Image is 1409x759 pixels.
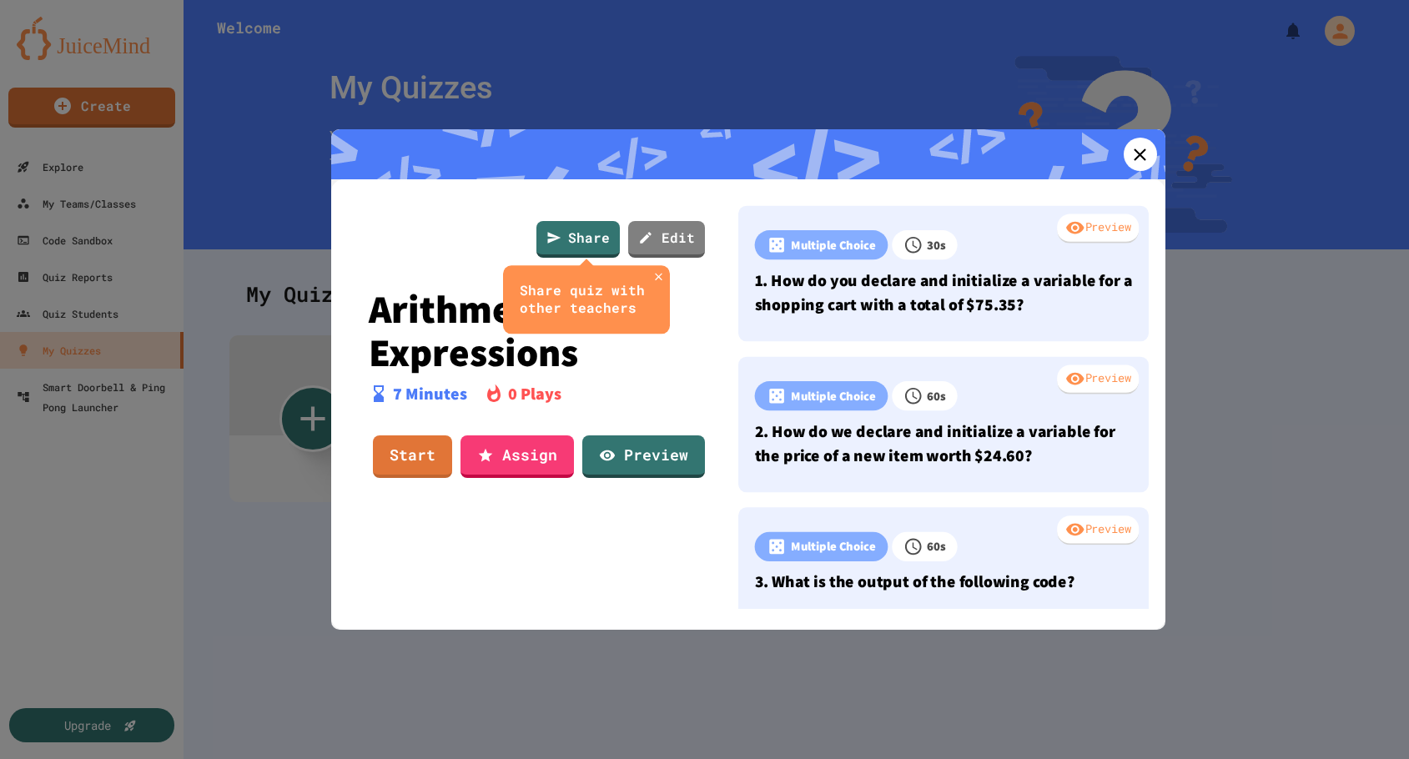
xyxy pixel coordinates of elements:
button: close [648,266,669,287]
div: Preview [1057,214,1139,244]
p: Multiple Choice [790,537,875,555]
p: Multiple Choice [790,236,875,254]
p: 2. How do we declare and initialize a variable for the price of a new item worth $24.60? [754,419,1132,468]
a: Assign [460,435,574,478]
a: Edit [628,221,705,258]
a: Start [373,435,452,478]
a: Preview [582,435,705,478]
div: Preview [1057,364,1139,395]
p: 60 s [927,537,946,555]
p: 60 s [927,387,946,405]
p: Arithmetic Expressions [369,287,706,373]
p: 1. How do you declare and initialize a variable for a shopping cart with a total of $75.35? [754,268,1132,317]
p: 30 s [927,236,946,254]
p: Multiple Choice [790,387,875,405]
a: Share [536,221,620,258]
p: 3. What is the output of the following code? [754,570,1132,594]
p: 0 Plays [508,381,561,406]
div: Preview [1057,515,1139,545]
div: Share quiz with other teachers [520,282,653,317]
p: 7 Minutes [393,381,467,406]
